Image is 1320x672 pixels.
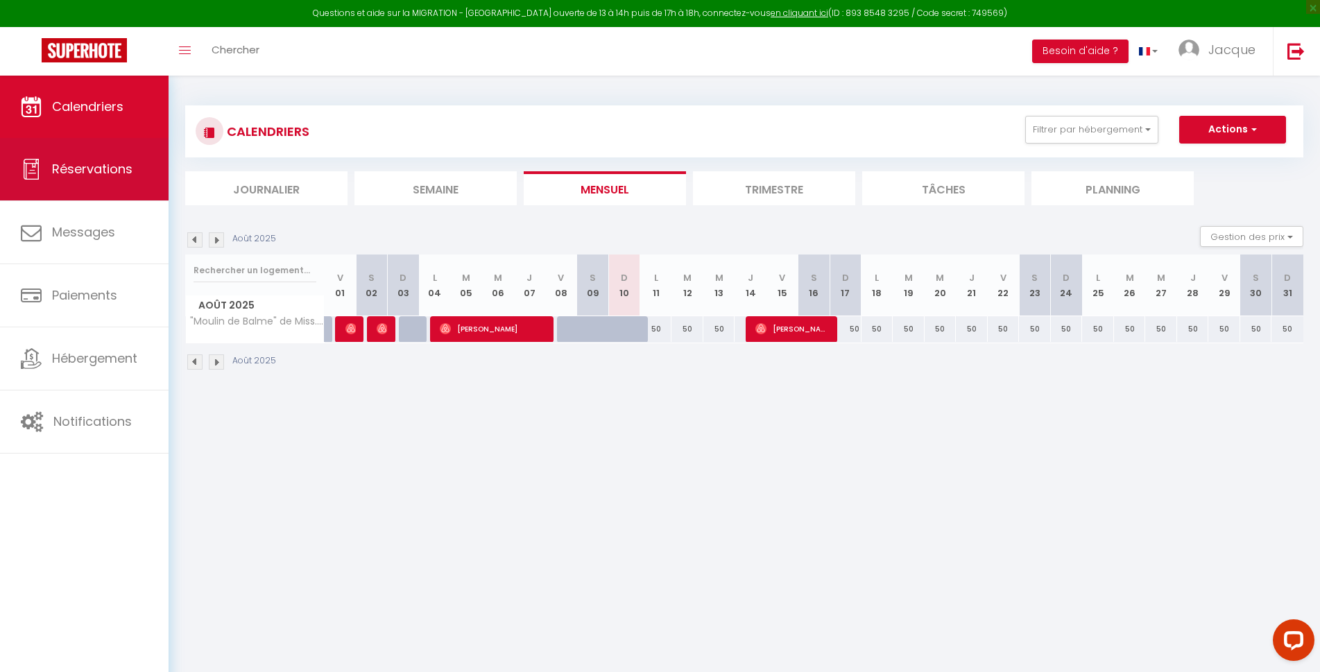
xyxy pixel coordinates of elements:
[53,413,132,430] span: Notifications
[830,316,862,342] div: 50
[608,255,640,316] th: 10
[337,271,343,284] abbr: V
[462,271,470,284] abbr: M
[811,271,817,284] abbr: S
[1051,316,1083,342] div: 50
[1114,255,1146,316] th: 26
[936,271,944,284] abbr: M
[1168,27,1273,76] a: ... Jacque
[52,160,132,178] span: Réservations
[494,271,502,284] abbr: M
[52,350,137,367] span: Hébergement
[766,255,798,316] th: 15
[590,271,596,284] abbr: S
[1177,316,1209,342] div: 50
[1208,41,1255,58] span: Jacque
[1031,171,1194,205] li: Planning
[524,171,686,205] li: Mensuel
[577,255,609,316] th: 09
[693,171,855,205] li: Trimestre
[1157,271,1165,284] abbr: M
[400,271,406,284] abbr: D
[1271,255,1303,316] th: 31
[798,255,830,316] th: 16
[558,271,564,284] abbr: V
[893,316,925,342] div: 50
[703,316,735,342] div: 50
[1019,316,1051,342] div: 50
[1287,42,1305,60] img: logout
[842,271,849,284] abbr: D
[1271,316,1303,342] div: 50
[545,255,577,316] th: 08
[1000,271,1006,284] abbr: V
[1145,316,1177,342] div: 50
[186,295,324,316] span: Août 2025
[1096,271,1100,284] abbr: L
[451,255,483,316] th: 05
[356,255,388,316] th: 02
[201,27,270,76] a: Chercher
[771,7,828,19] a: en cliquant ici
[52,98,123,115] span: Calendriers
[703,255,735,316] th: 13
[640,316,672,342] div: 50
[368,271,375,284] abbr: S
[988,255,1020,316] th: 22
[956,255,988,316] th: 21
[1253,271,1259,284] abbr: S
[1032,40,1129,63] button: Besoin d'aide ?
[354,171,517,205] li: Semaine
[1145,255,1177,316] th: 27
[1240,316,1272,342] div: 50
[1114,316,1146,342] div: 50
[748,271,753,284] abbr: J
[1031,271,1038,284] abbr: S
[1051,255,1083,316] th: 24
[1222,271,1228,284] abbr: V
[526,271,532,284] abbr: J
[862,255,893,316] th: 18
[1063,271,1070,284] abbr: D
[1240,255,1272,316] th: 30
[52,286,117,304] span: Paiements
[862,171,1025,205] li: Tâches
[52,223,115,241] span: Messages
[925,255,957,316] th: 20
[223,116,309,147] h3: CALENDRIERS
[345,316,356,342] span: [PERSON_NAME]
[875,271,879,284] abbr: L
[42,38,127,62] img: Super Booking
[1177,255,1209,316] th: 28
[956,316,988,342] div: 50
[1262,614,1320,672] iframe: LiveChat chat widget
[640,255,672,316] th: 11
[969,271,975,284] abbr: J
[482,255,514,316] th: 06
[893,255,925,316] th: 19
[1126,271,1134,284] abbr: M
[1082,255,1114,316] th: 25
[1208,255,1240,316] th: 29
[735,255,766,316] th: 14
[325,255,357,316] th: 01
[925,316,957,342] div: 50
[862,316,893,342] div: 50
[194,258,316,283] input: Rechercher un logement...
[232,232,276,245] p: Août 2025
[1284,271,1291,284] abbr: D
[1179,116,1286,144] button: Actions
[905,271,913,284] abbr: M
[212,42,259,57] span: Chercher
[1082,316,1114,342] div: 50
[232,354,276,368] p: Août 2025
[654,271,658,284] abbr: L
[1190,271,1196,284] abbr: J
[388,255,420,316] th: 03
[988,316,1020,342] div: 50
[419,255,451,316] th: 04
[1200,226,1303,247] button: Gestion des prix
[779,271,785,284] abbr: V
[671,255,703,316] th: 12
